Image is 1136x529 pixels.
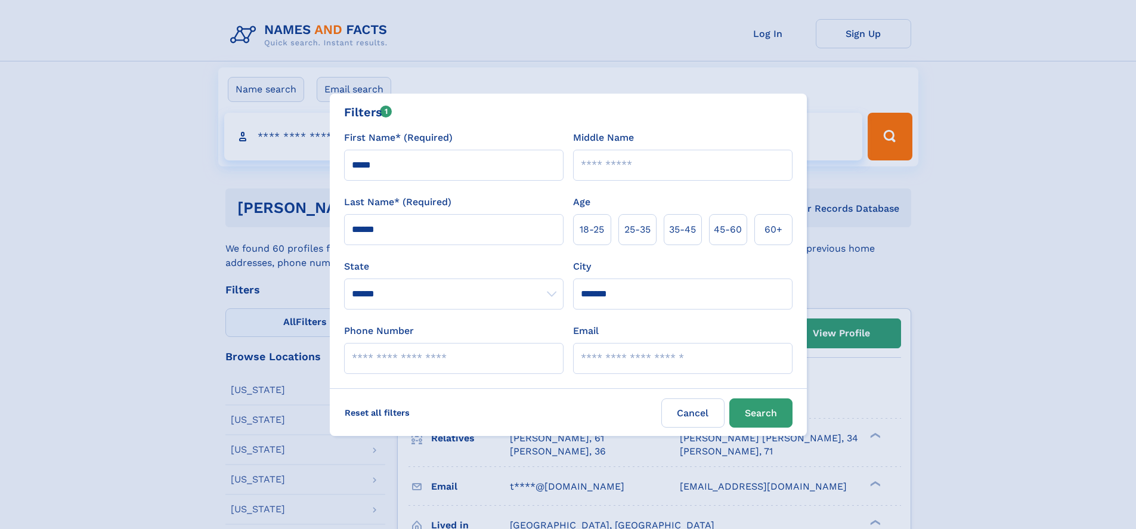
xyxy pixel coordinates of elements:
span: 45‑60 [714,222,742,237]
label: Email [573,324,599,338]
span: 25‑35 [624,222,651,237]
label: Cancel [661,398,725,428]
label: First Name* (Required) [344,131,453,145]
label: Middle Name [573,131,634,145]
label: Phone Number [344,324,414,338]
label: Last Name* (Required) [344,195,451,209]
div: Filters [344,103,392,121]
label: Age [573,195,590,209]
label: City [573,259,591,274]
span: 18‑25 [580,222,604,237]
span: 60+ [764,222,782,237]
label: Reset all filters [337,398,417,427]
span: 35‑45 [669,222,696,237]
button: Search [729,398,793,428]
label: State [344,259,564,274]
